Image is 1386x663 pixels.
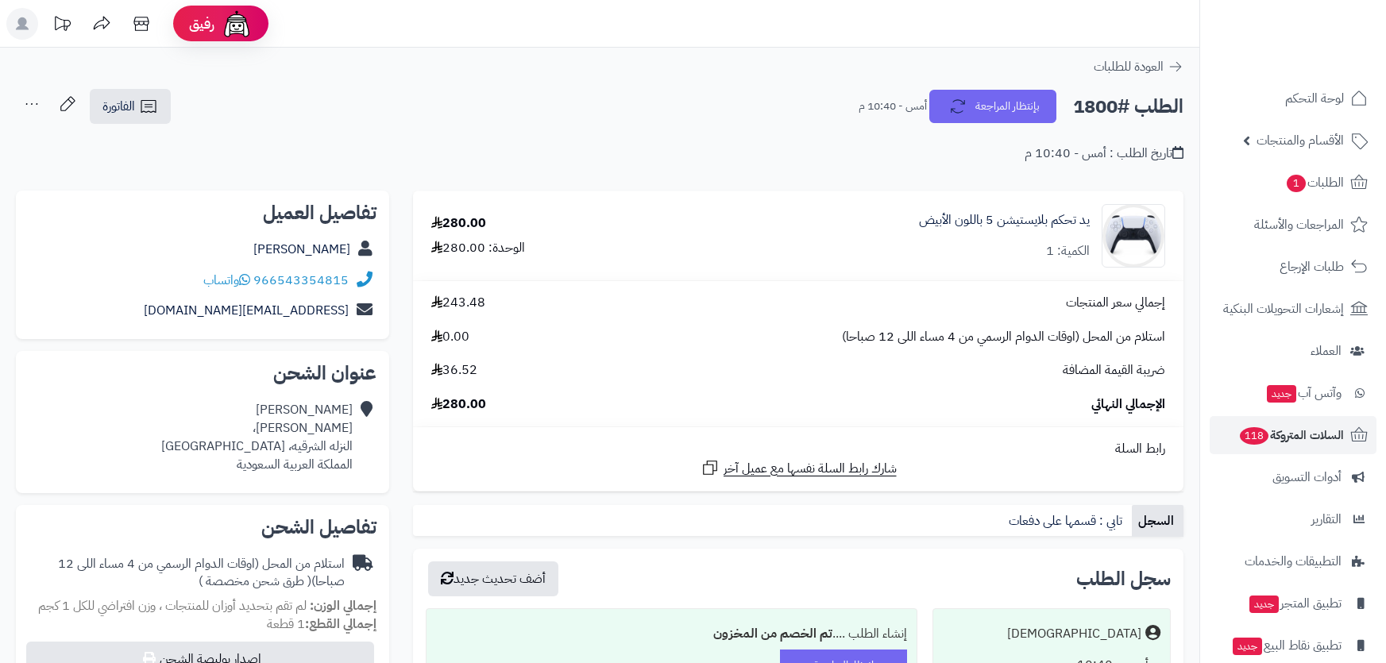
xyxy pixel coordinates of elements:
[724,460,897,478] span: شارك رابط السلة نفسها مع عميل آخر
[1066,294,1165,312] span: إجمالي سعر المنتجات
[1287,175,1306,192] span: 1
[90,89,171,124] a: الفاتورة
[1210,79,1376,118] a: لوحة التحكم
[1272,466,1342,488] span: أدوات التسويق
[1278,40,1371,74] img: logo-2.png
[1076,569,1171,588] h3: سجل الطلب
[1073,91,1183,123] h2: الطلب #1800
[1063,361,1165,380] span: ضريبة القيمة المضافة
[1002,505,1132,537] a: تابي : قسمها على دفعات
[267,615,376,634] small: 1 قطعة
[1102,204,1164,268] img: 1675598672-71T3PY96aDL._AC_SL1500_-90x90.jpg
[144,301,349,320] a: [EMAIL_ADDRESS][DOMAIN_NAME]
[431,395,486,414] span: 280.00
[1254,214,1344,236] span: المراجعات والأسئلة
[431,214,486,233] div: 280.00
[1210,500,1376,538] a: التقارير
[1091,395,1165,414] span: الإجمالي النهائي
[305,615,376,634] strong: إجمالي القطع:
[1210,374,1376,412] a: وآتس آبجديد
[203,271,250,290] a: واتساب
[1257,129,1344,152] span: الأقسام والمنتجات
[1210,542,1376,580] a: التطبيقات والخدمات
[1132,505,1183,537] a: السجل
[1285,87,1344,110] span: لوحة التحكم
[102,97,135,116] span: الفاتورة
[29,518,376,537] h2: تفاصيل الشحن
[29,203,376,222] h2: تفاصيل العميل
[1249,596,1279,613] span: جديد
[859,98,927,114] small: أمس - 10:40 م
[1094,57,1164,76] span: العودة للطلبات
[428,561,558,596] button: أضف تحديث جديد
[1311,340,1342,362] span: العملاء
[842,328,1165,346] span: استلام من المحل (اوقات الدوام الرسمي من 4 مساء اللى 12 صباحا)
[1046,242,1090,260] div: الكمية: 1
[1210,584,1376,623] a: تطبيق المتجرجديد
[431,239,525,257] div: الوحدة: 280.00
[431,294,485,312] span: 243.48
[29,555,345,592] div: استلام من المحل (اوقات الدوام الرسمي من 4 مساء اللى 12 صباحا)
[431,328,469,346] span: 0.00
[253,240,350,259] a: [PERSON_NAME]
[221,8,253,40] img: ai-face.png
[199,572,311,591] span: ( طرق شحن مخصصة )
[431,361,477,380] span: 36.52
[1267,385,1296,403] span: جديد
[1210,164,1376,202] a: الطلبات1
[701,458,897,478] a: شارك رابط السلة نفسها مع عميل آخر
[38,596,307,615] span: لم تقم بتحديد أوزان للمنتجات ، وزن افتراضي للكل 1 كجم
[1210,332,1376,370] a: العملاء
[419,440,1177,458] div: رابط السلة
[1285,172,1344,194] span: الطلبات
[1245,550,1342,572] span: التطبيقات والخدمات
[1210,290,1376,328] a: إشعارات التحويلات البنكية
[1280,256,1344,278] span: طلبات الإرجاع
[1007,625,1141,643] div: [DEMOGRAPHIC_DATA]
[1210,416,1376,454] a: السلات المتروكة118
[1025,145,1183,163] div: تاريخ الطلب : أمس - 10:40 م
[42,8,82,44] a: تحديثات المنصة
[1265,382,1342,404] span: وآتس آب
[929,90,1056,123] button: بإنتظار المراجعة
[1233,638,1262,655] span: جديد
[1210,248,1376,286] a: طلبات الإرجاع
[1210,206,1376,244] a: المراجعات والأسئلة
[161,401,353,473] div: [PERSON_NAME] [PERSON_NAME]، النزله الشرقيه، [GEOGRAPHIC_DATA] المملكة العربية السعودية
[1210,458,1376,496] a: أدوات التسويق
[29,364,376,383] h2: عنوان الشحن
[189,14,214,33] span: رفيق
[1238,424,1344,446] span: السلات المتروكة
[436,619,907,650] div: إنشاء الطلب ....
[1240,427,1268,445] span: 118
[1094,57,1183,76] a: العودة للطلبات
[713,624,832,643] b: تم الخصم من المخزون
[253,271,349,290] a: 966543354815
[1311,508,1342,530] span: التقارير
[1223,298,1344,320] span: إشعارات التحويلات البنكية
[919,211,1090,229] a: يد تحكم بلايستيشن 5 باللون الأبيض
[310,596,376,615] strong: إجمالي الوزن:
[1231,634,1342,657] span: تطبيق نقاط البيع
[1248,592,1342,615] span: تطبيق المتجر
